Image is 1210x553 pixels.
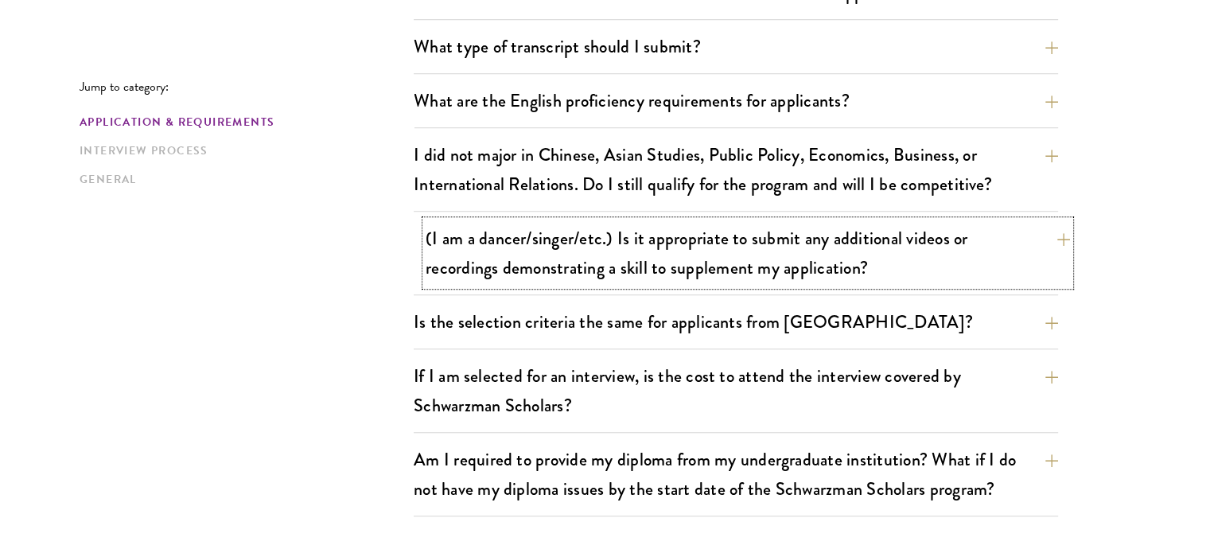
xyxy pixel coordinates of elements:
p: Jump to category: [80,80,414,94]
a: Application & Requirements [80,114,404,130]
button: Am I required to provide my diploma from my undergraduate institution? What if I do not have my d... [414,442,1058,507]
button: Is the selection criteria the same for applicants from [GEOGRAPHIC_DATA]? [414,304,1058,340]
button: If I am selected for an interview, is the cost to attend the interview covered by Schwarzman Scho... [414,358,1058,423]
button: What are the English proficiency requirements for applicants? [414,83,1058,119]
button: What type of transcript should I submit? [414,29,1058,64]
a: General [80,171,404,188]
a: Interview Process [80,142,404,159]
button: I did not major in Chinese, Asian Studies, Public Policy, Economics, Business, or International R... [414,137,1058,202]
button: (I am a dancer/singer/etc.) Is it appropriate to submit any additional videos or recordings demon... [426,220,1070,286]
